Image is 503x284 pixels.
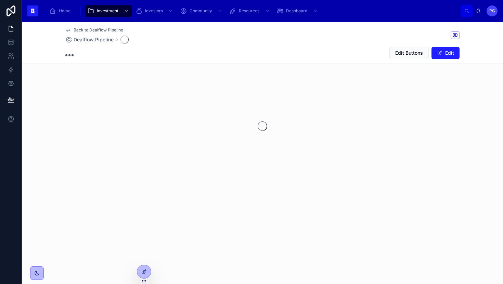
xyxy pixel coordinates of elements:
span: Home [59,8,70,14]
a: Home [47,5,75,17]
a: Investment [85,5,132,17]
a: Resources [227,5,273,17]
span: Investment [97,8,118,14]
span: Edit Buttons [395,50,423,56]
a: Back to Dealflow Pipeline [65,27,123,33]
span: Back to Dealflow Pipeline [74,27,123,33]
span: Investors [145,8,163,14]
span: PG [489,8,495,14]
span: Dealflow Pipeline [74,36,114,43]
span: Dashboard [286,8,307,14]
a: Investors [133,5,177,17]
span: Community [190,8,212,14]
a: Dealflow Pipeline [65,36,114,43]
span: Resources [239,8,259,14]
div: scrollable content [44,3,461,18]
a: Dashboard [274,5,321,17]
a: Community [178,5,226,17]
button: Edit [431,47,460,59]
img: App logo [27,5,38,16]
button: Edit Buttons [389,47,429,59]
